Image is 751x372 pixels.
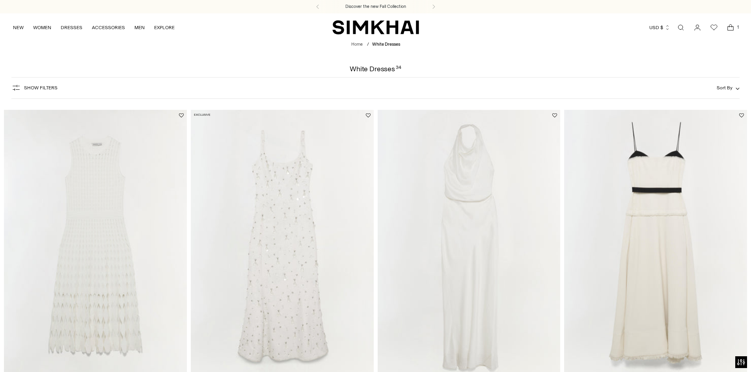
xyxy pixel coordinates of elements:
[154,19,175,36] a: EXPLORE
[367,41,369,48] div: /
[717,85,732,91] span: Sort By
[11,81,58,94] button: Show Filters
[350,65,401,72] h1: White Dresses
[351,41,400,48] nav: breadcrumbs
[734,24,742,31] span: 1
[332,20,419,35] a: SIMKHAI
[649,19,670,36] button: USD $
[13,19,24,36] a: NEW
[717,83,740,92] button: Sort By
[723,20,738,35] a: Open cart modal
[396,65,401,72] div: 34
[179,113,184,118] button: Add to Wishlist
[366,113,371,118] button: Add to Wishlist
[351,42,363,47] a: Home
[739,113,744,118] button: Add to Wishlist
[552,113,557,118] button: Add to Wishlist
[372,42,400,47] span: White Dresses
[24,85,58,91] span: Show Filters
[706,20,722,35] a: Wishlist
[33,19,51,36] a: WOMEN
[61,19,82,36] a: DRESSES
[690,20,705,35] a: Go to the account page
[673,20,689,35] a: Open search modal
[92,19,125,36] a: ACCESSORIES
[345,4,406,10] a: Discover the new Fall Collection
[134,19,145,36] a: MEN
